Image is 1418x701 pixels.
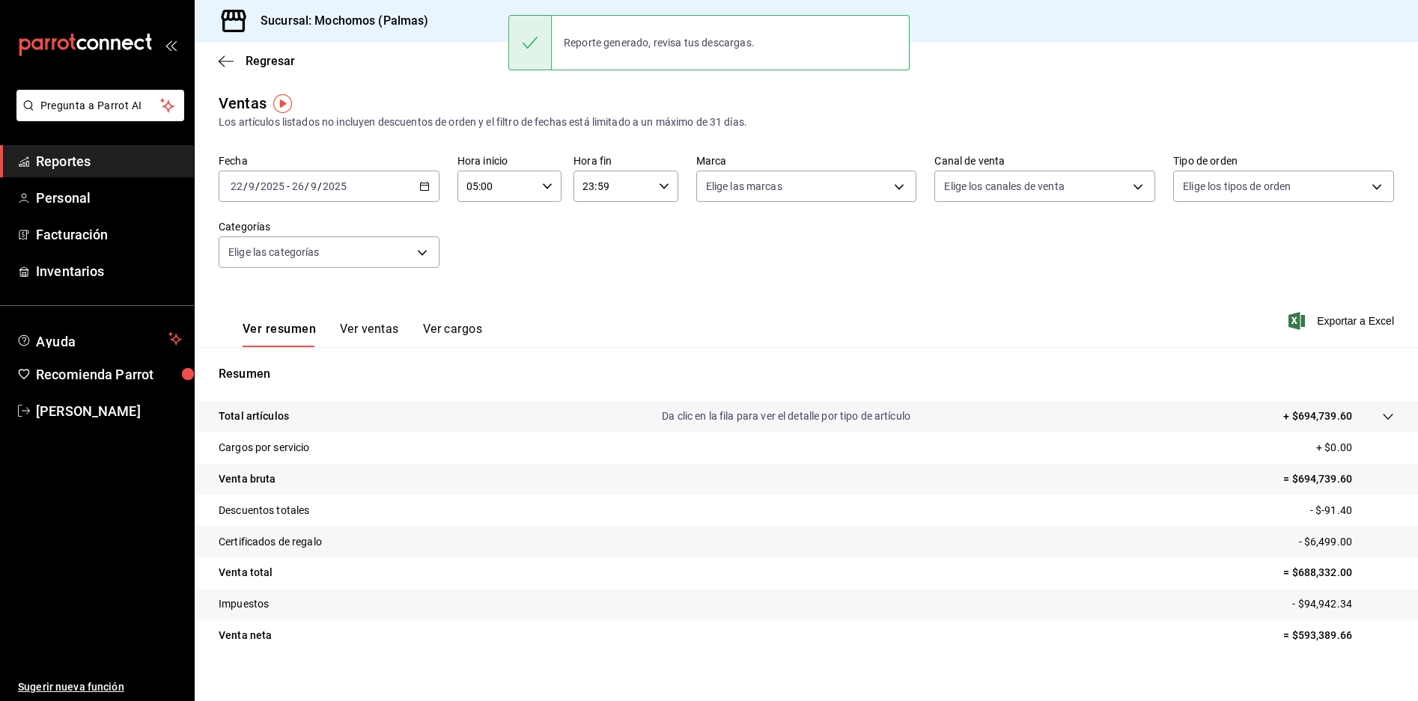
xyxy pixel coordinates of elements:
span: Facturación [36,224,182,245]
span: Pregunta a Parrot AI [40,98,161,114]
label: Tipo de orden [1173,156,1394,166]
p: - $-91.40 [1310,503,1394,518]
button: open_drawer_menu [165,39,177,51]
label: Hora fin [573,156,678,166]
span: [PERSON_NAME] [36,401,182,421]
span: Elige las marcas [706,179,782,194]
input: -- [291,180,305,192]
p: + $0.00 [1316,440,1394,456]
span: Sugerir nueva función [18,679,182,695]
button: Ver ventas [340,322,399,347]
p: Da clic en la fila para ver el detalle por tipo de artículo [662,408,910,424]
span: Elige las categorías [228,245,320,260]
input: -- [248,180,255,192]
span: Personal [36,188,182,208]
p: Impuestos [219,596,269,612]
span: Inventarios [36,261,182,281]
button: Exportar a Excel [1291,312,1394,330]
p: Resumen [219,365,1394,383]
p: Cargos por servicio [219,440,310,456]
p: - $94,942.34 [1292,596,1394,612]
p: Venta neta [219,628,272,643]
span: - [287,180,290,192]
div: Ventas [219,92,267,114]
p: = $694,739.60 [1283,471,1394,487]
p: Total artículos [219,408,289,424]
button: Ver cargos [423,322,483,347]
div: Los artículos listados no incluyen descuentos de orden y el filtro de fechas está limitado a un m... [219,114,1394,130]
div: Reporte generado, revisa tus descargas. [552,26,767,59]
p: = $593,389.66 [1283,628,1394,643]
p: Certificados de regalo [219,534,322,550]
span: Recomienda Parrot [36,364,182,385]
input: -- [230,180,243,192]
span: / [317,180,322,192]
input: ---- [322,180,347,192]
span: Regresar [246,54,295,68]
p: + $694,739.60 [1283,408,1352,424]
label: Categorías [219,221,439,232]
p: - $6,499.00 [1299,534,1394,550]
input: ---- [260,180,285,192]
label: Marca [696,156,917,166]
p: Venta bruta [219,471,276,487]
input: -- [310,180,317,192]
p: = $688,332.00 [1283,565,1394,581]
span: Ayuda [36,330,162,348]
img: Tooltip marker [273,94,292,113]
button: Pregunta a Parrot AI [16,90,184,121]
label: Fecha [219,156,439,166]
button: Ver resumen [243,322,316,347]
a: Pregunta a Parrot AI [10,108,184,124]
span: Elige los canales de venta [944,179,1064,194]
div: navigation tabs [243,322,482,347]
h3: Sucursal: Mochomos (Palmas) [249,12,429,30]
span: Reportes [36,151,182,171]
span: / [243,180,248,192]
span: Elige los tipos de orden [1183,179,1291,194]
span: / [305,180,309,192]
span: / [255,180,260,192]
p: Descuentos totales [219,503,309,518]
label: Canal de venta [934,156,1155,166]
p: Venta total [219,565,273,581]
label: Hora inicio [457,156,562,166]
button: Regresar [219,54,295,68]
